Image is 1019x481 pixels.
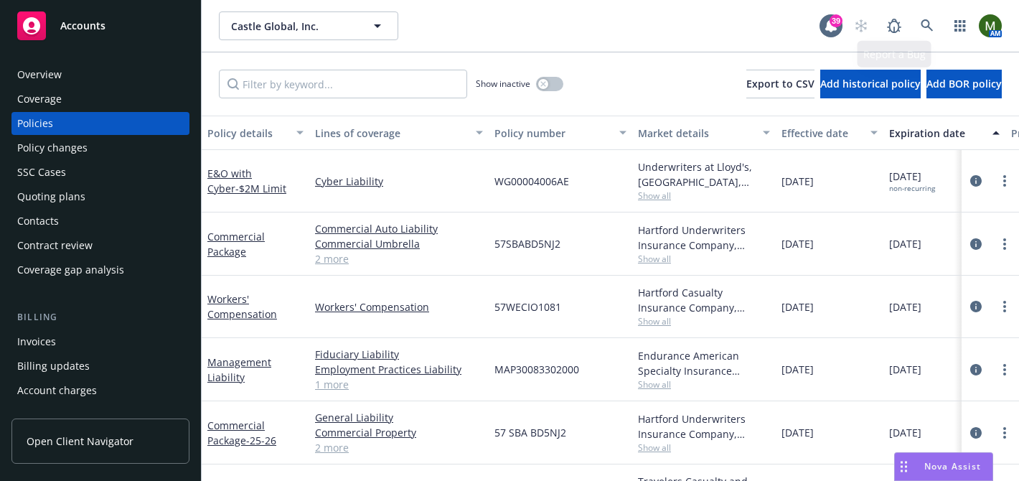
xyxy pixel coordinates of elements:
[638,411,770,442] div: Hartford Underwriters Insurance Company, Hartford Insurance Group
[880,11,908,40] a: Report a Bug
[17,210,59,233] div: Contacts
[494,299,561,314] span: 57WECIO1081
[638,159,770,190] div: Underwriters at Lloyd's, [GEOGRAPHIC_DATA], [PERSON_NAME] of London, CRC Group
[638,126,754,141] div: Market details
[781,362,814,377] span: [DATE]
[638,315,770,327] span: Show all
[315,221,483,236] a: Commercial Auto Liability
[246,434,276,447] span: - 25-26
[781,299,814,314] span: [DATE]
[895,453,913,480] div: Drag to move
[996,361,1013,378] a: more
[638,253,770,265] span: Show all
[979,14,1002,37] img: photo
[11,136,189,159] a: Policy changes
[11,258,189,281] a: Coverage gap analysis
[781,236,814,251] span: [DATE]
[889,362,921,377] span: [DATE]
[883,116,1005,150] button: Expiration date
[638,223,770,253] div: Hartford Underwriters Insurance Company, Hartford Insurance Group
[889,299,921,314] span: [DATE]
[967,298,985,315] a: circleInformation
[231,19,355,34] span: Castle Global, Inc.
[17,403,101,426] div: Installment plans
[219,70,467,98] input: Filter by keyword...
[847,11,875,40] a: Start snowing
[746,77,814,90] span: Export to CSV
[11,403,189,426] a: Installment plans
[207,230,265,258] a: Commercial Package
[494,362,579,377] span: MAP30083302000
[820,77,921,90] span: Add historical policy
[996,235,1013,253] a: more
[315,425,483,440] a: Commercial Property
[11,88,189,111] a: Coverage
[309,116,489,150] button: Lines of coverage
[17,63,62,86] div: Overview
[967,172,985,190] a: circleInformation
[638,190,770,202] span: Show all
[11,379,189,402] a: Account charges
[17,88,62,111] div: Coverage
[638,442,770,454] span: Show all
[967,235,985,253] a: circleInformation
[315,236,483,251] a: Commercial Umbrella
[11,310,189,324] div: Billing
[889,236,921,251] span: [DATE]
[315,440,483,455] a: 2 more
[889,184,935,193] div: non-recurring
[781,425,814,440] span: [DATE]
[315,174,483,189] a: Cyber Liability
[996,424,1013,442] a: more
[17,330,56,353] div: Invoices
[638,285,770,315] div: Hartford Casualty Insurance Company, Hartford Insurance Group
[315,126,467,141] div: Lines of coverage
[820,70,921,98] button: Add historical policy
[17,136,88,159] div: Policy changes
[315,347,483,362] a: Fiduciary Liability
[207,355,271,384] a: Management Liability
[894,452,993,481] button: Nova Assist
[494,425,566,440] span: 57 SBA BD5NJ2
[315,377,483,392] a: 1 more
[17,379,97,402] div: Account charges
[11,112,189,135] a: Policies
[746,70,814,98] button: Export to CSV
[17,234,93,257] div: Contract review
[494,126,611,141] div: Policy number
[315,362,483,377] a: Employment Practices Liability
[207,126,288,141] div: Policy details
[17,185,85,208] div: Quoting plans
[926,77,1002,90] span: Add BOR policy
[889,169,935,193] span: [DATE]
[11,234,189,257] a: Contract review
[11,6,189,46] a: Accounts
[494,174,569,189] span: WG00004006AE
[202,116,309,150] button: Policy details
[11,355,189,378] a: Billing updates
[315,410,483,425] a: General Liability
[996,172,1013,190] a: more
[207,419,276,447] a: Commercial Package
[11,210,189,233] a: Contacts
[11,330,189,353] a: Invoices
[476,78,530,90] span: Show inactive
[494,236,560,251] span: 57SBABD5NJ2
[17,112,53,135] div: Policies
[11,185,189,208] a: Quoting plans
[889,126,984,141] div: Expiration date
[315,299,483,314] a: Workers' Compensation
[889,425,921,440] span: [DATE]
[17,355,90,378] div: Billing updates
[235,182,286,195] span: - $2M Limit
[207,292,277,321] a: Workers' Compensation
[781,174,814,189] span: [DATE]
[638,348,770,378] div: Endurance American Specialty Insurance Company, Sompo International, CRC Group
[967,424,985,442] a: circleInformation
[17,258,124,281] div: Coverage gap analysis
[946,11,975,40] a: Switch app
[632,116,776,150] button: Market details
[11,63,189,86] a: Overview
[776,116,883,150] button: Effective date
[207,167,286,195] a: E&O with Cyber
